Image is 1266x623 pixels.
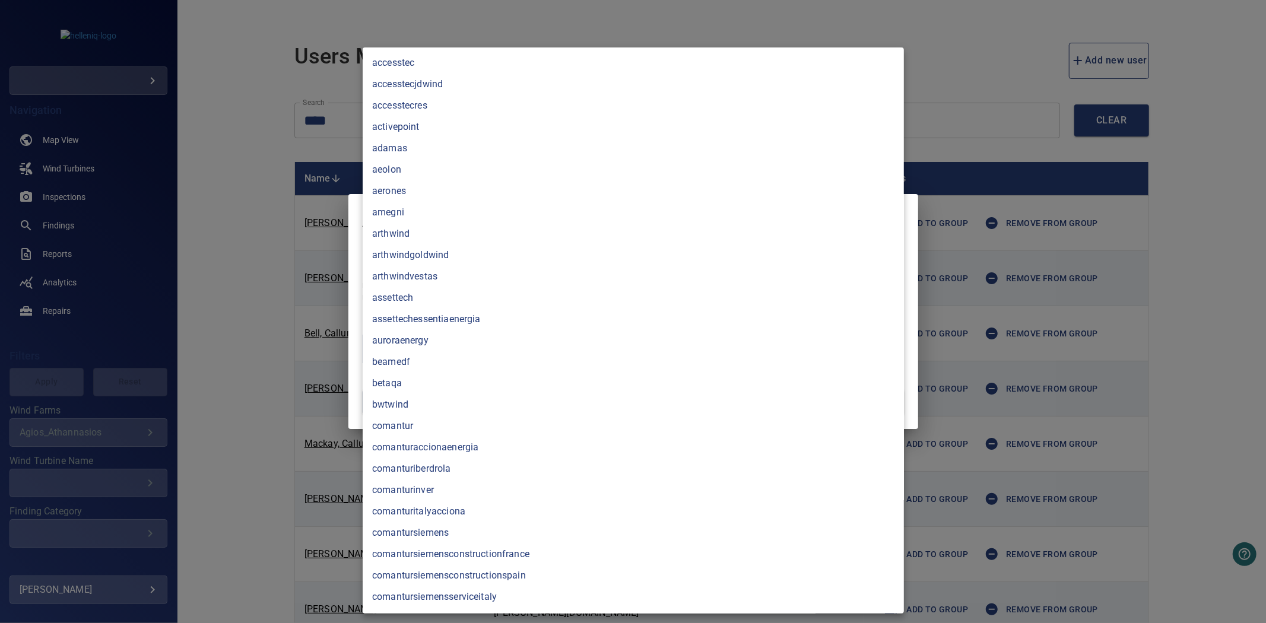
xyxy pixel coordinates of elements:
[363,501,904,522] li: comanturitalyacciona
[363,586,904,608] li: comantursiemensserviceitaly
[363,351,904,373] li: beamedf
[363,458,904,479] li: comanturiberdrola
[363,266,904,287] li: arthwindvestas
[363,180,904,202] li: aerones
[363,373,904,394] li: betaqa
[363,244,904,266] li: arthwindgoldwind
[363,223,904,244] li: arthwind
[363,394,904,415] li: bwtwind
[363,287,904,309] li: assettech
[363,330,904,351] li: auroraenergy
[363,415,904,437] li: comantur
[363,138,904,159] li: adamas
[363,309,904,330] li: assettechessentiaenergia
[363,95,904,116] li: accesstecres
[363,74,904,95] li: accesstecjdwind
[363,522,904,543] li: comantursiemens
[363,202,904,223] li: amegni
[363,159,904,180] li: aeolon
[363,565,904,586] li: comantursiemensconstructionspain
[363,52,904,74] li: accesstec
[363,437,904,458] li: comanturaccionaenergia
[363,479,904,501] li: comanturinver
[363,543,904,565] li: comantursiemensconstructionfrance
[363,116,904,138] li: activepoint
